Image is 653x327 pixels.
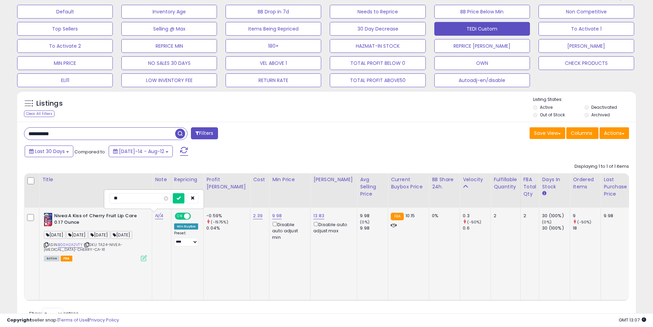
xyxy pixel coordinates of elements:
[226,39,321,53] button: 180+
[272,176,307,183] div: Min Price
[121,5,217,19] button: Inventory Age
[539,22,634,36] button: To Activate 1
[600,127,629,139] button: Actions
[25,145,73,157] button: Last 30 Days
[406,212,415,219] span: 10.15
[542,219,552,225] small: (0%)
[542,176,567,190] div: Days In Stock
[59,317,88,323] a: Terms of Use
[253,212,263,219] a: 2.39
[391,176,426,190] div: Current Buybox Price
[155,212,163,219] a: N/A
[540,104,553,110] label: Active
[29,310,78,317] span: Show: entries
[42,176,149,183] div: Title
[330,39,425,53] button: HAZMAT-IN STOCK
[88,231,110,239] span: [DATE]
[206,225,250,231] div: 0.04%
[542,190,546,197] small: Days In Stock.
[35,148,65,155] span: Last 30 Days
[573,213,601,219] div: 9
[571,130,592,137] span: Columns
[17,39,113,53] button: To Activate 2
[226,22,321,36] button: Items Being Repriced
[591,104,617,110] label: Deactivated
[109,145,173,157] button: [DATE]-14 - Aug-12
[330,73,425,87] button: TOTAL PROFIT ABOVE50
[432,176,457,190] div: BB Share 24h.
[434,5,530,19] button: BB Price Below Min
[174,231,198,246] div: Preset:
[206,213,250,219] div: -0.59%
[119,148,164,155] span: [DATE]-14 - Aug-12
[432,213,455,219] div: 0%
[44,213,147,260] div: ASIN:
[434,56,530,70] button: OWN
[61,256,72,261] span: FBA
[17,5,113,19] button: Default
[542,213,570,219] div: 30 (100%)
[44,231,65,239] span: [DATE]
[66,231,88,239] span: [DATE]
[313,176,354,183] div: [PERSON_NAME]
[44,242,122,252] span: | SKU: TA24-NIVEA-[MEDICAL_DATA]-CHERRY-CA-X1
[121,73,217,87] button: LOW INVENTORY FEE
[155,176,168,183] div: Note
[330,5,425,19] button: Needs to Reprice
[619,317,646,323] span: 2025-09-12 13:07 GMT
[7,317,119,324] div: seller snap | |
[190,213,201,219] span: OFF
[174,176,201,183] div: Repricing
[313,221,352,234] div: Disable auto adjust max
[530,127,565,139] button: Save View
[463,213,491,219] div: 0.3
[577,219,591,225] small: (-50%)
[539,5,634,19] button: Non Competitive
[121,39,217,53] button: REPRICE MIN
[360,225,388,231] div: 9.98
[313,212,324,219] a: 13.83
[573,225,601,231] div: 18
[272,212,282,219] a: 9.98
[591,112,610,118] label: Archived
[211,219,228,225] small: (-1575%)
[54,213,137,227] b: Nivea A Kiss of Cherry Fruit Lip Care 0.17 Ounce
[573,176,598,190] div: Ordered Items
[17,73,113,87] button: ELI11
[540,112,565,118] label: Out of Stock
[523,213,534,219] div: 2
[494,213,515,219] div: 2
[253,176,266,183] div: Cost
[272,221,305,241] div: Disable auto adjust min
[523,176,536,198] div: FBA Total Qty
[58,242,83,248] a: B00H2A2VTY
[89,317,119,323] a: Privacy Policy
[74,149,106,155] span: Compared to:
[206,176,247,190] div: Profit [PERSON_NAME]
[434,73,530,87] button: Autoadj-en/disable
[330,56,425,70] button: TOTAL PROFIT BELOW 0
[330,22,425,36] button: 30 Day Decrease
[539,56,634,70] button: CHECK PRODUCTS
[36,99,63,108] h5: Listings
[226,56,321,70] button: VEL ABOVE 1
[539,39,634,53] button: [PERSON_NAME]
[467,219,481,225] small: (-50%)
[24,110,55,117] div: Clear All Filters
[360,219,370,225] small: (0%)
[17,56,113,70] button: MIN PRICE
[174,223,198,230] div: Win BuyBox
[7,317,32,323] strong: Copyright
[121,22,217,36] button: Selling @ Max
[434,39,530,53] button: REPRICE [PERSON_NAME]
[44,256,60,261] span: All listings currently available for purchase on Amazon
[226,73,321,87] button: RETURN RATE
[391,213,403,220] small: FBA
[121,56,217,70] button: NO SALES 30 DAYS
[191,127,218,139] button: Filters
[360,213,388,219] div: 9.98
[360,176,385,198] div: Avg Selling Price
[44,213,52,226] img: 41V0r-Gi7pL._SL40_.jpg
[176,213,184,219] span: ON
[566,127,598,139] button: Columns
